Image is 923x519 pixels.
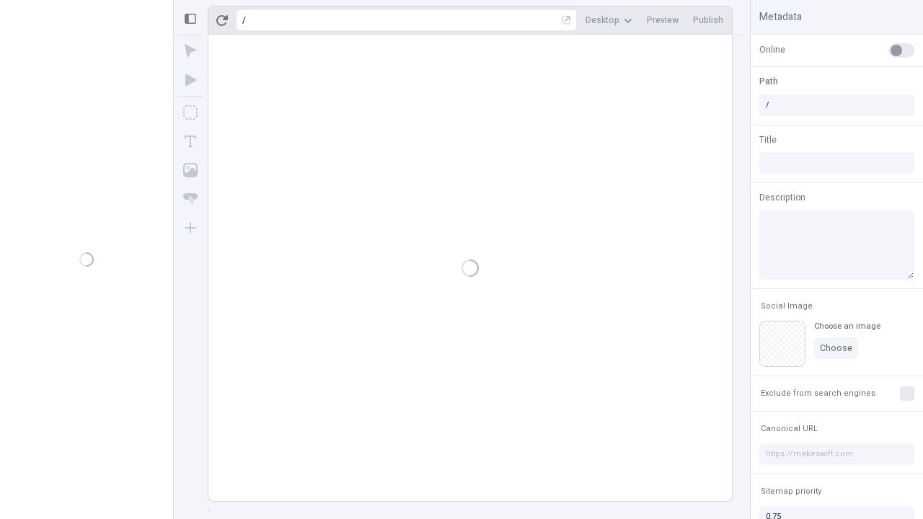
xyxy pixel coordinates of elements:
span: Desktop [586,14,619,26]
span: Sitemap priority [761,486,821,497]
button: Sitemap priority [758,483,824,500]
span: Publish [693,14,723,26]
span: Canonical URL [761,423,818,434]
button: Text [177,128,203,154]
button: Social Image [758,298,816,315]
span: Social Image [761,301,813,311]
span: Preview [647,14,679,26]
button: Box [177,99,203,125]
span: Path [759,75,778,88]
button: Choose [814,337,858,359]
button: Exclude from search engines [758,385,878,402]
span: Title [759,133,777,146]
button: Publish [687,9,729,31]
button: Image [177,157,203,183]
span: Choose [820,342,852,354]
button: Button [177,186,203,212]
span: Exclude from search engines [761,388,875,399]
div: / [242,14,246,26]
input: https://makeswift.com [759,443,914,465]
div: Choose an image [814,321,880,332]
button: Preview [641,9,684,31]
button: Desktop [580,9,638,31]
span: Online [759,43,785,56]
button: Canonical URL [758,420,821,438]
span: Description [759,191,805,204]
